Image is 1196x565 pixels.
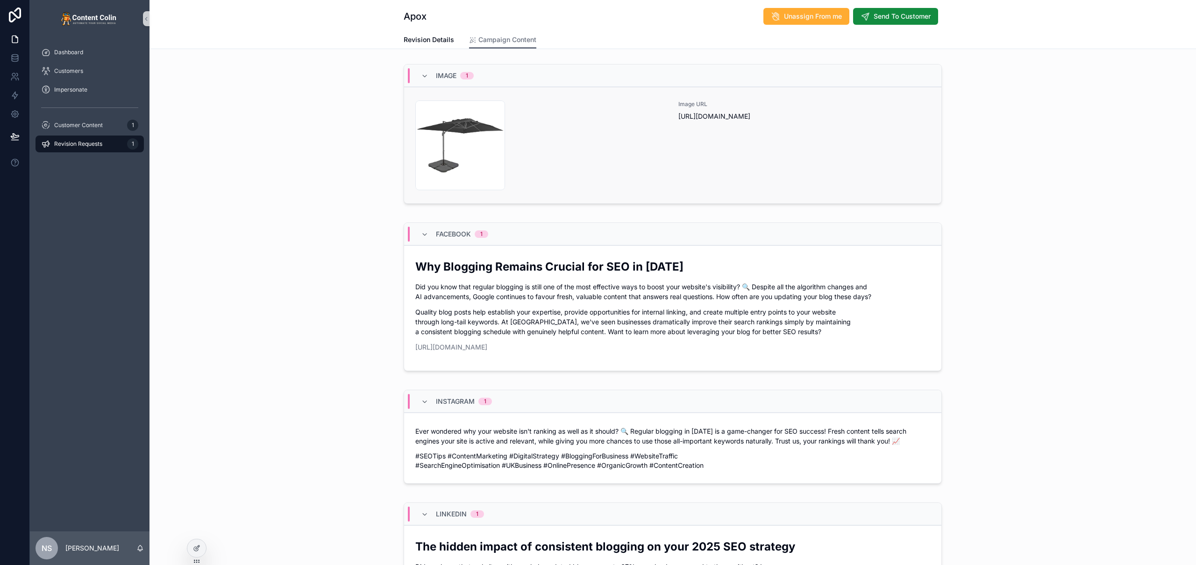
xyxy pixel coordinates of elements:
h1: Apox [404,10,427,23]
img: App logo [61,11,119,26]
div: scrollable content [30,37,149,164]
span: Revision Requests [54,140,102,148]
div: 1 [480,230,483,238]
span: NS [42,543,52,554]
p: Did you know that regular blogging is still one of the most effective ways to boost your website'... [415,282,930,301]
button: Send To Customer [853,8,938,25]
p: Ever wondered why your website isn't ranking as well as it should? 🔍 Regular blogging in [DATE] i... [415,426,930,446]
a: Customers [36,63,144,79]
a: Customer Content1 [36,117,144,134]
div: #SEOTips #ContentMarketing #DigitalStrategy #BloggingForBusiness #WebsiteTraffic #SearchEngineOpt... [415,426,930,470]
div: 1 [466,72,468,79]
a: Image URL[URL][DOMAIN_NAME] [404,87,941,203]
button: Unassign From me [763,8,849,25]
div: 1 [484,398,486,405]
span: Customer Content [54,122,103,129]
a: Campaign Content [469,31,536,49]
a: [URL][DOMAIN_NAME] [415,343,487,351]
span: Dashboard [54,49,83,56]
p: Quality blog posts help establish your expertise, provide opportunities for internal linking, and... [415,307,930,336]
span: Revision Details [404,35,454,44]
div: 1 [127,138,138,150]
span: LinkedIn [436,509,467,519]
a: Revision Details [404,31,454,50]
h2: Why Blogging Remains Crucial for SEO in [DATE] [415,259,930,274]
span: Campaign Content [478,35,536,44]
span: Customers [54,67,83,75]
a: Dashboard [36,44,144,61]
span: Instagram [436,397,475,406]
span: Facebook [436,229,471,239]
a: Impersonate [36,81,144,98]
span: Unassign From me [784,12,842,21]
div: 1 [127,120,138,131]
div: 1 [476,510,478,518]
span: Send To Customer [874,12,931,21]
h2: The hidden impact of consistent blogging on your 2025 SEO strategy [415,539,930,554]
a: Revision Requests1 [36,136,144,152]
p: [PERSON_NAME] [65,544,119,553]
a: Why Blogging Remains Crucial for SEO in [DATE]Did you know that regular blogging is still one of ... [404,245,941,371]
span: [URL][DOMAIN_NAME] [678,112,930,121]
span: Impersonate [54,86,87,93]
span: Image [436,71,456,80]
span: Image URL [678,100,930,108]
a: Ever wondered why your website isn't ranking as well as it should? 🔍 Regular blogging in [DATE] i... [404,413,941,483]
